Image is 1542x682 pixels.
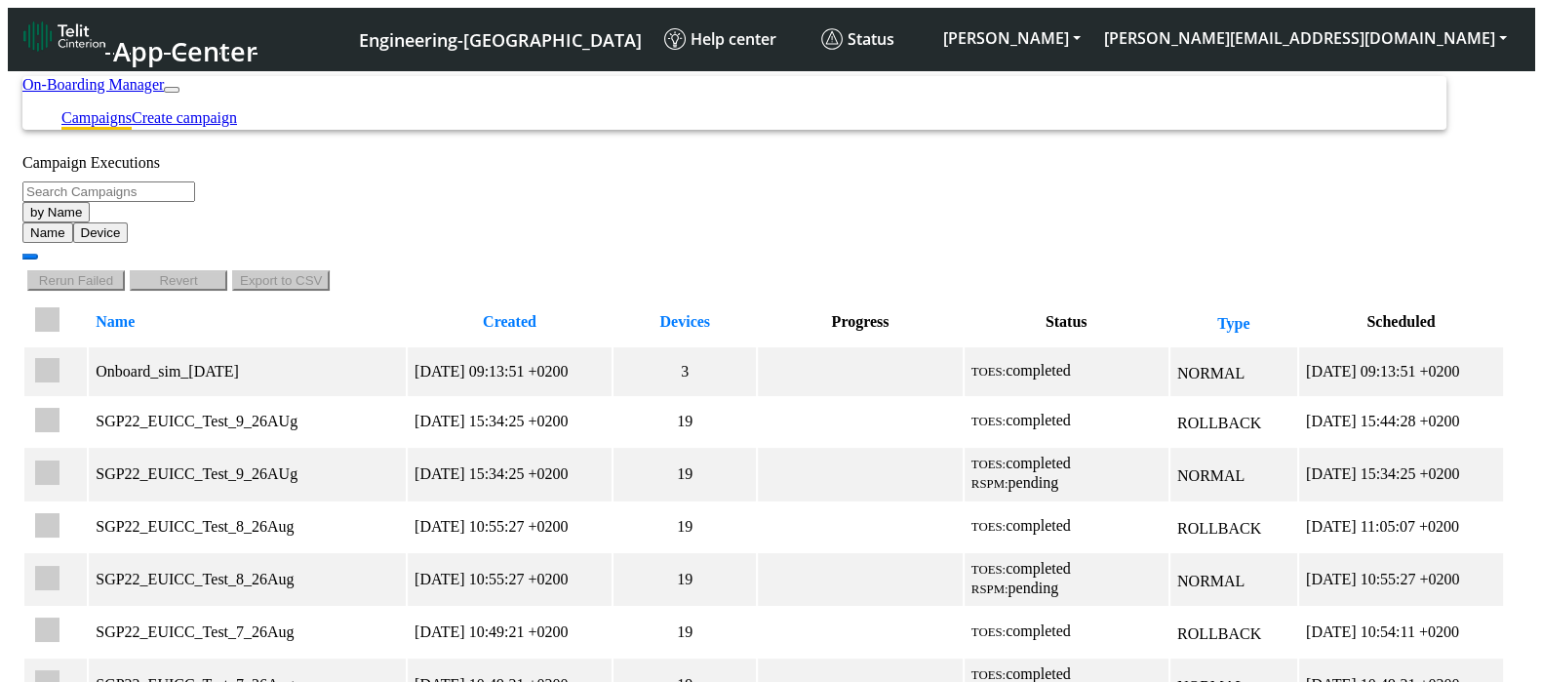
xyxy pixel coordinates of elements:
[1008,474,1058,491] span: pending
[971,477,1008,491] span: RSPM:
[1006,665,1071,682] span: completed
[613,608,756,656] td: 19
[1177,467,1245,484] span: NORMAL
[613,448,756,501] td: 19
[23,20,105,52] img: logo-telit-cinterion-gw-new.png
[1299,298,1503,345] th: Scheduled
[73,222,129,243] button: Device
[61,109,132,126] a: Campaigns
[758,298,962,345] th: Progress
[22,181,195,202] input: Search Campaigns
[971,668,1006,682] span: TOES:
[971,458,1006,471] span: TOES:
[96,413,398,430] div: SGP22_EUICC_Test_9_26AUg
[1306,363,1459,380] span: [DATE] 09:13:51 +0200
[664,28,776,50] span: Help center
[22,222,73,243] button: Name
[664,28,686,50] img: knowledge.svg
[1006,362,1071,379] span: completed
[613,347,756,395] td: 3
[96,571,398,588] div: SGP22_EUICC_Test_8_26Aug
[23,16,255,62] a: App Center
[613,503,756,551] td: 19
[22,222,1208,243] div: by Name
[22,154,1505,172] div: Campaign Executions
[971,415,1006,428] span: TOES:
[96,465,398,483] div: SGP22_EUICC_Test_9_26AUg
[1170,298,1297,345] th: Type
[1306,623,1459,640] span: [DATE] 10:54:11 +0200
[813,20,931,58] a: Status
[965,298,1168,345] th: Status
[656,20,813,58] a: Help center
[971,625,1006,639] span: TOES:
[96,623,398,641] div: SGP22_EUICC_Test_7_26Aug
[132,109,237,126] a: Create campaign
[971,365,1006,379] span: TOES:
[821,28,843,50] img: status.svg
[359,28,642,52] span: Engineering-[GEOGRAPHIC_DATA]
[1306,571,1459,587] span: [DATE] 10:55:27 +0200
[164,87,179,93] button: Toggle navigation
[408,398,612,446] td: [DATE] 15:34:25 +0200
[971,563,1006,577] span: TOES:
[96,518,398,536] div: SGP22_EUICC_Test_8_26Aug
[613,298,756,345] th: Devices
[22,76,164,93] a: On-Boarding Manager
[113,33,257,69] span: App Center
[130,270,227,291] button: Revert
[931,20,1092,56] button: [PERSON_NAME]
[96,363,398,381] div: Onboard_sim_[DATE]
[358,20,641,57] a: Your current platform instance
[1177,625,1261,642] span: ROLLBACK
[821,28,894,50] span: Status
[1006,455,1071,471] span: completed
[408,298,612,345] th: Created
[408,608,612,656] td: [DATE] 10:49:21 +0200
[1177,520,1261,537] span: ROLLBACK
[613,398,756,446] td: 19
[1306,465,1459,482] span: [DATE] 15:34:25 +0200
[1177,365,1245,381] span: NORMAL
[27,270,125,291] button: Rerun Failed
[408,503,612,551] td: [DATE] 10:55:27 +0200
[232,270,330,291] button: Export to CSV
[89,298,406,345] th: Name
[1092,20,1519,56] button: [PERSON_NAME][EMAIL_ADDRESS][DOMAIN_NAME]
[971,520,1006,534] span: TOES:
[1177,415,1261,431] span: ROLLBACK
[1006,560,1071,577] span: completed
[1008,580,1058,596] span: pending
[1306,518,1459,535] span: [DATE] 11:05:07 +0200
[22,202,90,222] button: by Name
[613,553,756,606] td: 19
[1006,412,1071,428] span: completed
[1306,413,1459,429] span: [DATE] 15:44:28 +0200
[1177,573,1245,589] span: NORMAL
[971,582,1008,596] span: RSPM:
[408,448,612,501] td: [DATE] 15:34:25 +0200
[408,347,612,395] td: [DATE] 09:13:51 +0200
[1006,517,1071,534] span: completed
[408,553,612,606] td: [DATE] 10:55:27 +0200
[1006,622,1071,639] span: completed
